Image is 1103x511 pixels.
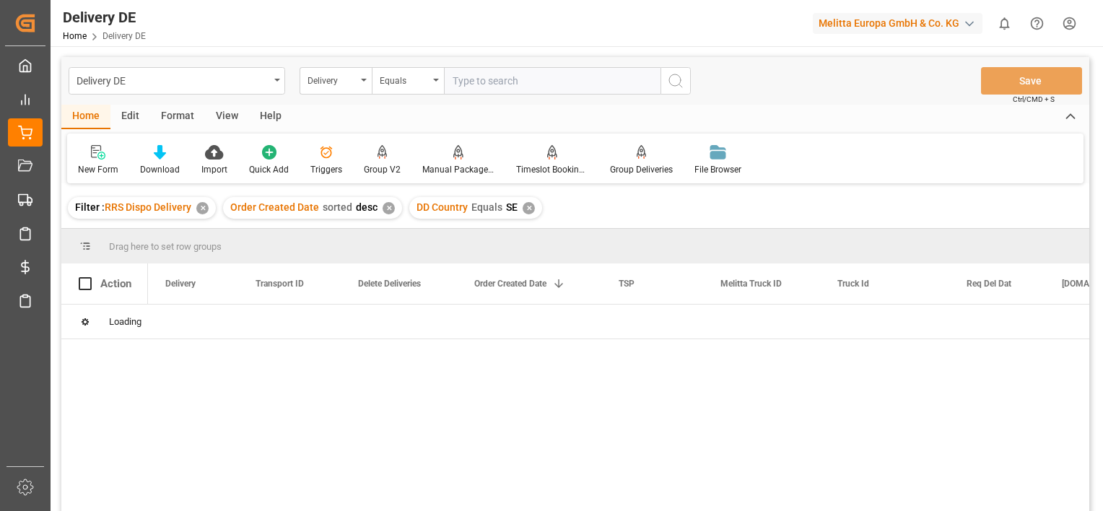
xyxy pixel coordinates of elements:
[109,316,141,327] span: Loading
[300,67,372,95] button: open menu
[813,9,988,37] button: Melitta Europa GmbH & Co. KG
[380,71,429,87] div: Equals
[516,163,588,176] div: Timeslot Booking Report
[372,67,444,95] button: open menu
[356,201,378,213] span: desc
[75,201,105,213] span: Filter :
[256,279,304,289] span: Transport ID
[100,277,131,290] div: Action
[69,67,285,95] button: open menu
[988,7,1021,40] button: show 0 new notifications
[720,279,782,289] span: Melitta Truck ID
[105,201,191,213] span: RRS Dispo Delivery
[109,241,222,252] span: Drag here to set row groups
[323,201,352,213] span: sorted
[364,163,401,176] div: Group V2
[1013,94,1055,105] span: Ctrl/CMD + S
[140,163,180,176] div: Download
[661,67,691,95] button: search button
[150,105,205,129] div: Format
[201,163,227,176] div: Import
[471,201,502,213] span: Equals
[813,13,982,34] div: Melitta Europa GmbH & Co. KG
[110,105,150,129] div: Edit
[78,163,118,176] div: New Form
[417,201,468,213] span: DD Country
[383,202,395,214] div: ✕
[205,105,249,129] div: View
[63,31,87,41] a: Home
[610,163,673,176] div: Group Deliveries
[474,279,546,289] span: Order Created Date
[61,105,110,129] div: Home
[249,105,292,129] div: Help
[310,163,342,176] div: Triggers
[249,163,289,176] div: Quick Add
[196,202,209,214] div: ✕
[694,163,741,176] div: File Browser
[837,279,869,289] span: Truck Id
[967,279,1011,289] span: Req Del Dat
[422,163,494,176] div: Manual Package TypeDetermination
[77,71,269,89] div: Delivery DE
[165,279,196,289] span: Delivery
[619,279,635,289] span: TSP
[308,71,357,87] div: Delivery
[358,279,421,289] span: Delete Deliveries
[230,201,319,213] span: Order Created Date
[981,67,1082,95] button: Save
[63,6,146,28] div: Delivery DE
[1021,7,1053,40] button: Help Center
[523,202,535,214] div: ✕
[506,201,518,213] span: SE
[444,67,661,95] input: Type to search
